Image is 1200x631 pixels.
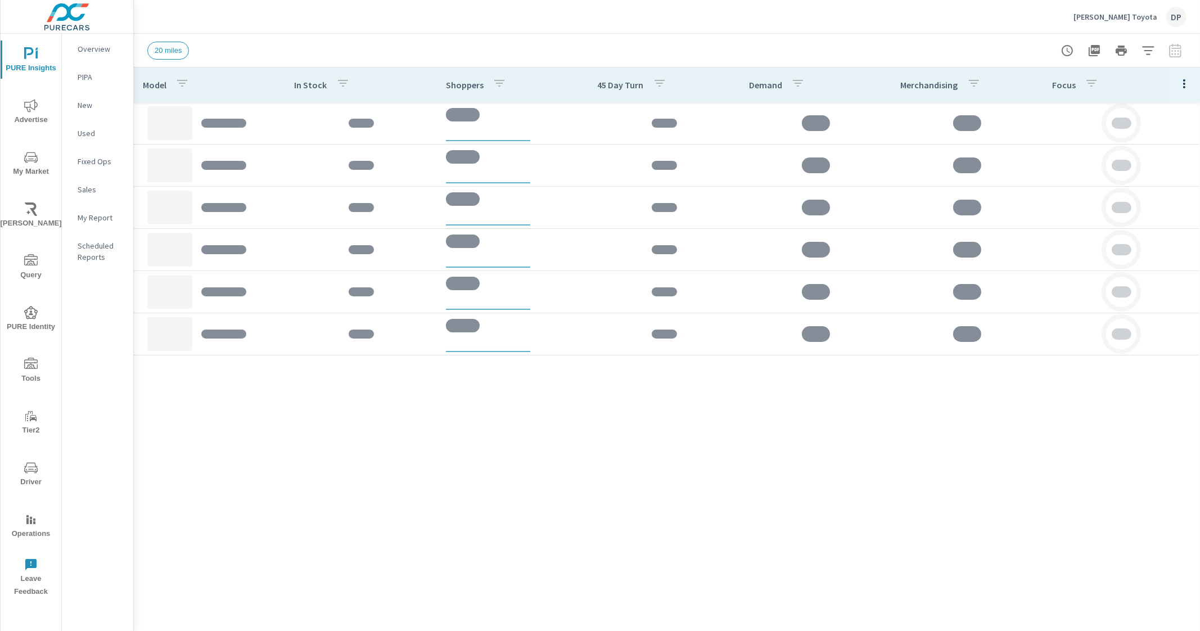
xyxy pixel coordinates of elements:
[1137,39,1160,62] button: Apply Filters
[78,128,124,139] p: Used
[62,209,133,226] div: My Report
[4,409,58,437] span: Tier2
[4,513,58,540] span: Operations
[143,79,166,91] p: Model
[78,156,124,167] p: Fixed Ops
[901,79,958,91] p: Merchandising
[62,181,133,198] div: Sales
[62,125,133,142] div: Used
[78,43,124,55] p: Overview
[78,240,124,263] p: Scheduled Reports
[4,306,58,333] span: PURE Identity
[4,558,58,598] span: Leave Feedback
[78,71,124,83] p: PIPA
[62,97,133,114] div: New
[4,202,58,230] span: [PERSON_NAME]
[4,254,58,282] span: Query
[1073,12,1157,22] p: [PERSON_NAME] Toyota
[598,79,644,91] p: 45 Day Turn
[1166,7,1187,27] div: DP
[62,237,133,265] div: Scheduled Reports
[4,151,58,178] span: My Market
[4,47,58,75] span: PURE Insights
[295,79,327,91] p: In Stock
[446,79,484,91] p: Shoppers
[148,46,188,55] span: 20 miles
[78,212,124,223] p: My Report
[78,184,124,195] p: Sales
[4,99,58,127] span: Advertise
[62,40,133,57] div: Overview
[1110,39,1133,62] button: Print Report
[62,69,133,85] div: PIPA
[1052,79,1076,91] p: Focus
[1,34,61,603] div: nav menu
[78,100,124,111] p: New
[1083,39,1106,62] button: "Export Report to PDF"
[4,358,58,385] span: Tools
[62,153,133,170] div: Fixed Ops
[749,79,782,91] p: Demand
[4,461,58,489] span: Driver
